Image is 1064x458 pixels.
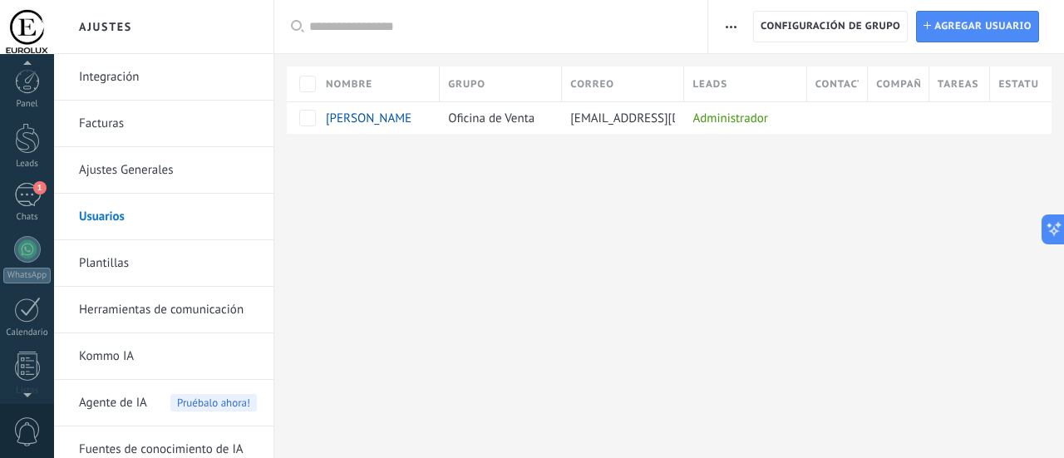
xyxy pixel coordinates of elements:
span: [EMAIL_ADDRESS][DOMAIN_NAME] [570,111,759,126]
span: Compañías [876,76,920,92]
a: Kommo IA [79,333,257,380]
button: Configuración de grupo [753,11,908,42]
div: Panel [3,99,52,110]
span: Estatus [998,76,1039,92]
a: Usuarios [79,194,257,240]
span: Contactos [815,76,860,92]
li: Herramientas de comunicación [54,287,273,333]
span: Configuración de grupo [761,12,900,42]
div: Oficina de Venta [440,102,554,134]
li: Integración [54,54,273,101]
span: Correo [570,76,614,92]
span: Pruébalo ahora! [170,394,257,411]
a: Integración [79,54,257,101]
span: 1 [33,181,47,195]
button: Más [719,11,743,42]
div: WhatsApp [3,268,51,283]
span: Christian Armando villarreal [326,111,508,126]
a: Facturas [79,101,257,147]
span: Agregar usuario [934,12,1032,42]
a: Plantillas [79,240,257,287]
li: Plantillas [54,240,273,287]
div: Calendario [3,327,52,338]
div: Chats [3,212,52,223]
a: Herramientas de comunicación [79,287,257,333]
li: Kommo IA [54,333,273,380]
span: Leads [692,76,727,92]
div: Leads [3,159,52,170]
a: Agregar usuario [916,11,1039,42]
span: Grupo [448,76,485,92]
div: Administrador [684,102,798,134]
li: Usuarios [54,194,273,240]
span: Agente de IA [79,380,147,426]
span: Nombre [326,76,372,92]
li: Ajustes Generales [54,147,273,194]
li: Facturas [54,101,273,147]
a: Ajustes Generales [79,147,257,194]
span: Tareas [938,76,979,92]
a: Agente de IAPruébalo ahora! [79,380,257,426]
span: Oficina de Venta [448,111,534,126]
li: Agente de IA [54,380,273,426]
